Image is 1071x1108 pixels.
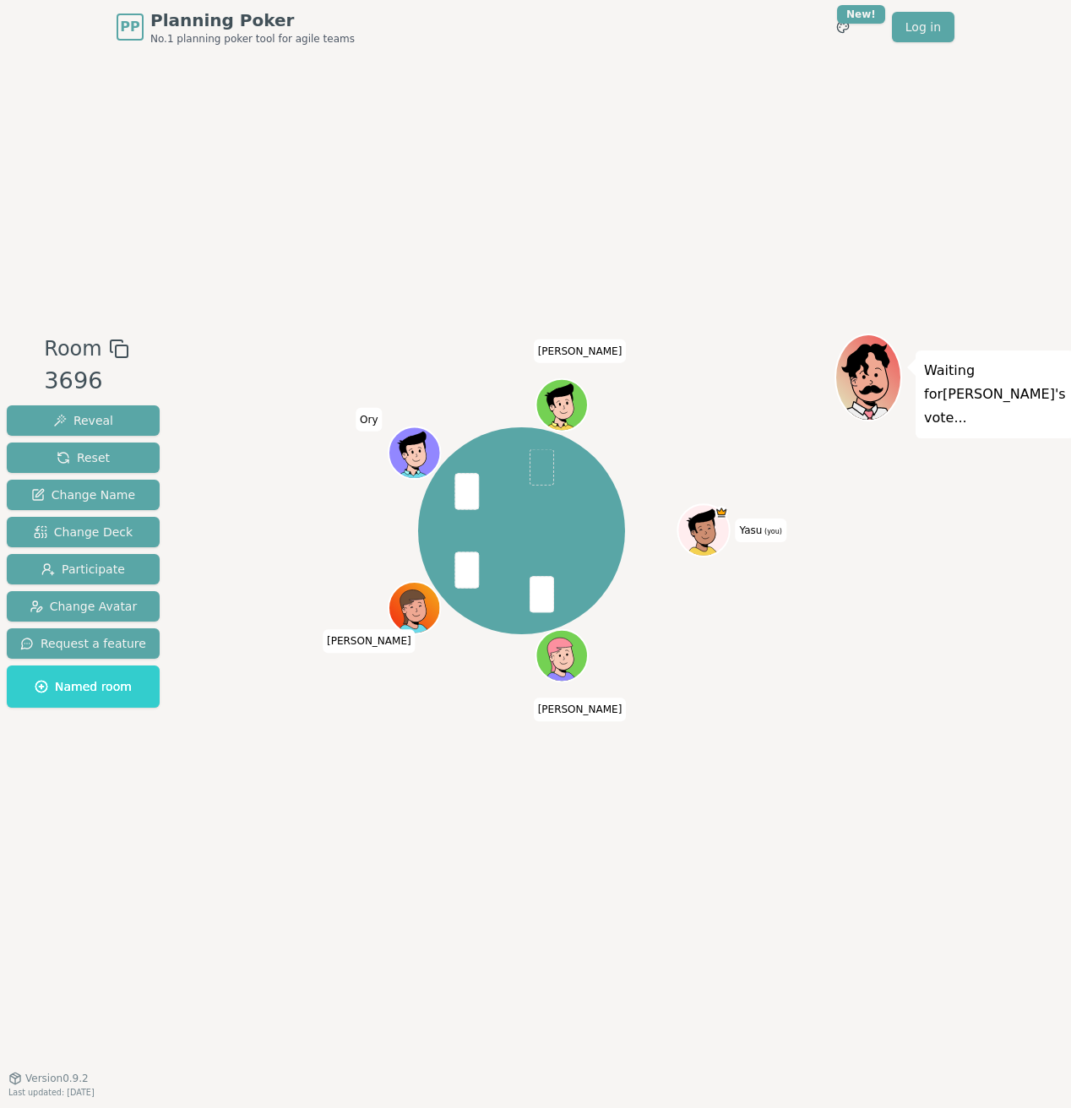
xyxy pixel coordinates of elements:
[924,359,1066,430] p: Waiting for [PERSON_NAME] 's vote...
[7,443,160,473] button: Reset
[7,480,160,510] button: Change Name
[31,486,135,503] span: Change Name
[44,334,101,364] span: Room
[8,1088,95,1097] span: Last updated: [DATE]
[150,8,355,32] span: Planning Poker
[25,1072,89,1085] span: Version 0.9.2
[35,678,132,695] span: Named room
[34,524,133,540] span: Change Deck
[30,598,138,615] span: Change Avatar
[7,591,160,622] button: Change Avatar
[7,665,160,708] button: Named room
[41,561,125,578] span: Participate
[120,17,139,37] span: PP
[7,405,160,436] button: Reveal
[323,630,416,654] span: Click to change your name
[7,554,160,584] button: Participate
[7,517,160,547] button: Change Deck
[715,507,728,519] span: Yasu is the host
[534,698,627,722] span: Click to change your name
[150,32,355,46] span: No.1 planning poker tool for agile teams
[837,5,885,24] div: New!
[7,628,160,659] button: Request a feature
[57,449,110,466] span: Reset
[53,412,113,429] span: Reveal
[892,12,954,42] a: Log in
[762,528,782,535] span: (you)
[534,339,627,363] span: Click to change your name
[8,1072,89,1085] button: Version0.9.2
[20,635,146,652] span: Request a feature
[356,408,382,432] span: Click to change your name
[117,8,355,46] a: PPPlanning PokerNo.1 planning poker tool for agile teams
[828,12,858,42] button: New!
[736,519,786,542] span: Click to change your name
[680,507,729,556] button: Click to change your avatar
[44,364,128,399] div: 3696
